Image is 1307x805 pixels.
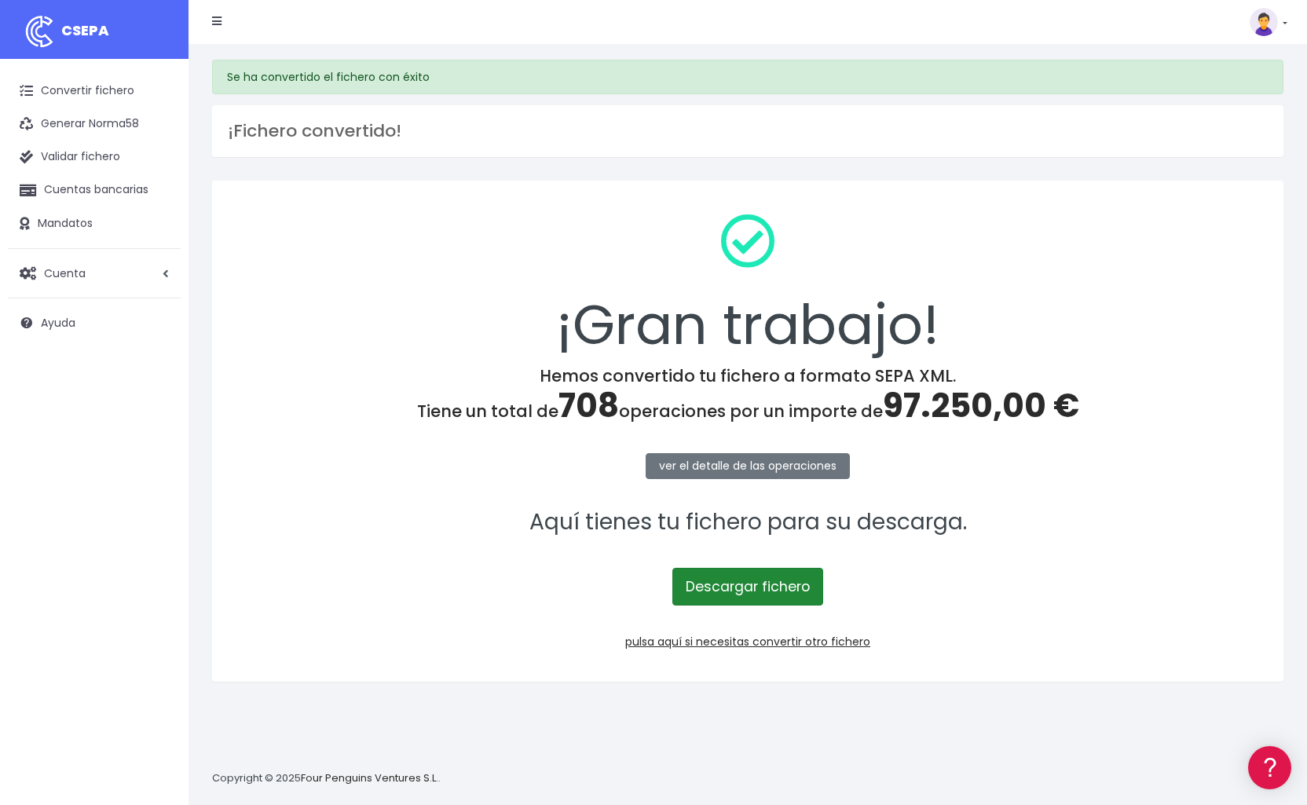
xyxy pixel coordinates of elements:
a: Perfiles de empresas [16,272,298,296]
a: Cuentas bancarias [8,174,181,207]
a: Videotutoriales [16,247,298,272]
a: Problemas habituales [16,223,298,247]
span: Cuenta [44,265,86,280]
div: ¡Gran trabajo! [232,201,1263,366]
div: Información general [16,109,298,124]
h3: ¡Fichero convertido! [228,121,1268,141]
a: API [16,401,298,426]
span: CSEPA [61,20,109,40]
a: Mandatos [8,207,181,240]
a: Ayuda [8,306,181,339]
a: Validar fichero [8,141,181,174]
img: logo [20,12,59,51]
span: 708 [558,382,619,429]
img: profile [1250,8,1278,36]
div: Se ha convertido el fichero con éxito [212,60,1283,94]
a: Cuenta [8,257,181,290]
p: Aquí tienes tu fichero para su descarga. [232,505,1263,540]
a: Formatos [16,199,298,223]
a: Four Penguins Ventures S.L. [301,770,438,785]
div: Facturación [16,312,298,327]
button: Contáctanos [16,420,298,448]
div: Programadores [16,377,298,392]
h4: Hemos convertido tu fichero a formato SEPA XML. Tiene un total de operaciones por un importe de [232,366,1263,426]
span: Ayuda [41,315,75,331]
a: Descargar fichero [672,568,823,606]
a: Información general [16,134,298,158]
span: 97.250,00 € [883,382,1079,429]
a: POWERED BY ENCHANT [216,452,302,467]
a: General [16,337,298,361]
a: Generar Norma58 [8,108,181,141]
p: Copyright © 2025 . [212,770,441,787]
a: ver el detalle de las operaciones [646,453,850,479]
a: Convertir fichero [8,75,181,108]
div: Convertir ficheros [16,174,298,188]
a: pulsa aquí si necesitas convertir otro fichero [625,634,870,649]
